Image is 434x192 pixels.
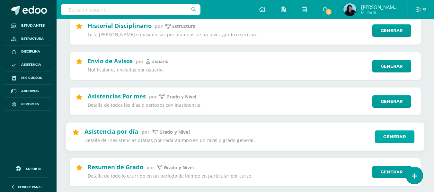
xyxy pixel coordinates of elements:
[343,3,356,16] img: 7cb9ebd05b140000fdc9db502d26292e.png
[142,129,149,135] span: por
[21,23,45,28] span: Estudiantes
[88,22,152,29] h2: Historial Disciplinario
[375,130,414,143] a: Generar
[84,128,138,135] h2: Asistencia por día
[5,46,51,59] a: Disciplina
[146,164,154,171] span: por
[88,163,143,171] h2: Resumen de Grado
[5,58,51,71] a: Asistencia
[88,102,368,108] p: Detalle de todos los días o periodos con inasistencia.
[88,67,368,73] p: Notificaiones enviadas por usuario.
[151,59,169,64] p: Usuario
[166,94,196,100] p: Grado y Nivel
[5,32,51,46] a: Estructura
[372,24,411,37] a: Generar
[21,75,42,80] span: Mis cursos
[372,60,411,72] a: Generar
[172,23,195,29] p: Estructura
[26,166,41,171] span: Soporte
[325,8,332,15] span: 2
[88,57,133,65] h2: Envío de Avisos
[21,102,39,107] span: Reportes
[5,85,51,98] a: Archivos
[361,4,400,10] span: [PERSON_NAME][DATE]
[18,185,42,189] span: Cerrar panel
[155,23,163,29] span: por
[372,166,411,178] a: Generar
[5,98,51,111] a: Reportes
[164,165,194,171] p: Grado y Nivel
[88,32,368,38] p: Lista [PERSON_NAME] e inasitencias por alumnos de un nivel, grado o sección.
[84,138,370,144] p: Detalle de inasistencias diarias por cada alumno en un nivel o grado general.
[5,19,51,32] a: Estudiantes
[8,160,49,176] a: Soporte
[159,129,190,135] p: Grado y Nivel
[136,58,144,64] span: por
[5,71,51,85] a: Mis cursos
[88,173,368,179] p: Detalle de todo lo ocurrido en un período de tiempo en particular por curso.
[21,62,41,67] span: Asistencia
[361,10,400,15] span: Mi Perfil
[372,95,411,108] a: Generar
[21,49,40,54] span: Disciplina
[88,92,146,100] h2: Asistencias Por mes
[21,88,39,94] span: Archivos
[21,36,44,41] span: Estructura
[149,94,157,100] span: por
[61,4,200,15] input: Busca un usuario...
